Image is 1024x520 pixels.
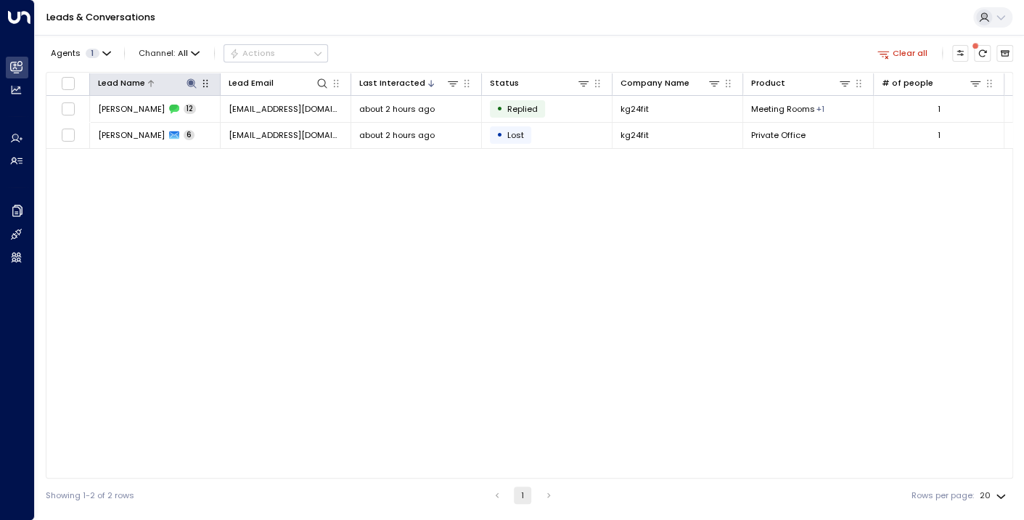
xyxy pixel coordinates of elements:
div: Status [490,76,519,90]
div: # of people [882,76,982,90]
button: page 1 [514,487,531,504]
div: • [496,99,503,118]
span: info@kg24fit.com [229,103,343,115]
div: Status [490,76,590,90]
div: Lead Email [229,76,329,90]
div: Company Name [620,76,689,90]
button: Customize [952,45,969,62]
span: All [178,49,188,58]
span: info@kg24fit.com [229,129,343,141]
span: Replied [507,103,538,115]
div: Last Interacted [359,76,459,90]
div: Lead Name [98,76,198,90]
button: Actions [224,44,328,62]
div: Actions [229,48,275,58]
span: about 2 hours ago [359,129,435,141]
button: Agents1 [46,45,115,61]
div: Product [751,76,785,90]
span: Lost [507,129,524,141]
span: Toggle select row [61,102,75,116]
div: # of people [882,76,933,90]
span: kg24fit [620,103,649,115]
button: Archived Leads [996,45,1013,62]
span: kg24fit [620,129,649,141]
span: Kameron [98,129,165,141]
span: Toggle select row [61,128,75,142]
span: Private Office [751,129,806,141]
div: Showing 1-2 of 2 rows [46,489,134,502]
span: Channel: [134,45,205,61]
button: Channel:All [134,45,205,61]
label: Rows per page: [912,489,974,502]
span: 12 [184,104,196,114]
span: Agents [51,49,81,57]
span: 6 [184,130,194,140]
div: 1 [938,129,941,141]
span: Toggle select all [61,76,75,91]
span: Meeting Rooms [751,103,815,115]
div: 20 [980,487,1009,505]
div: Company Name [620,76,721,90]
div: Lead Email [229,76,274,90]
a: Leads & Conversations [46,11,155,23]
span: 1 [86,49,99,58]
div: Lead Name [98,76,145,90]
span: Kameron [98,103,165,115]
button: Clear all [872,45,933,61]
nav: pagination navigation [488,487,558,504]
div: • [496,125,503,145]
div: Button group with a nested menu [224,44,328,62]
div: Private Office [816,103,824,115]
div: Last Interacted [359,76,425,90]
div: 1 [938,103,941,115]
span: about 2 hours ago [359,103,435,115]
span: There are new threads available. Refresh the grid to view the latest updates. [974,45,991,62]
div: Product [751,76,851,90]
